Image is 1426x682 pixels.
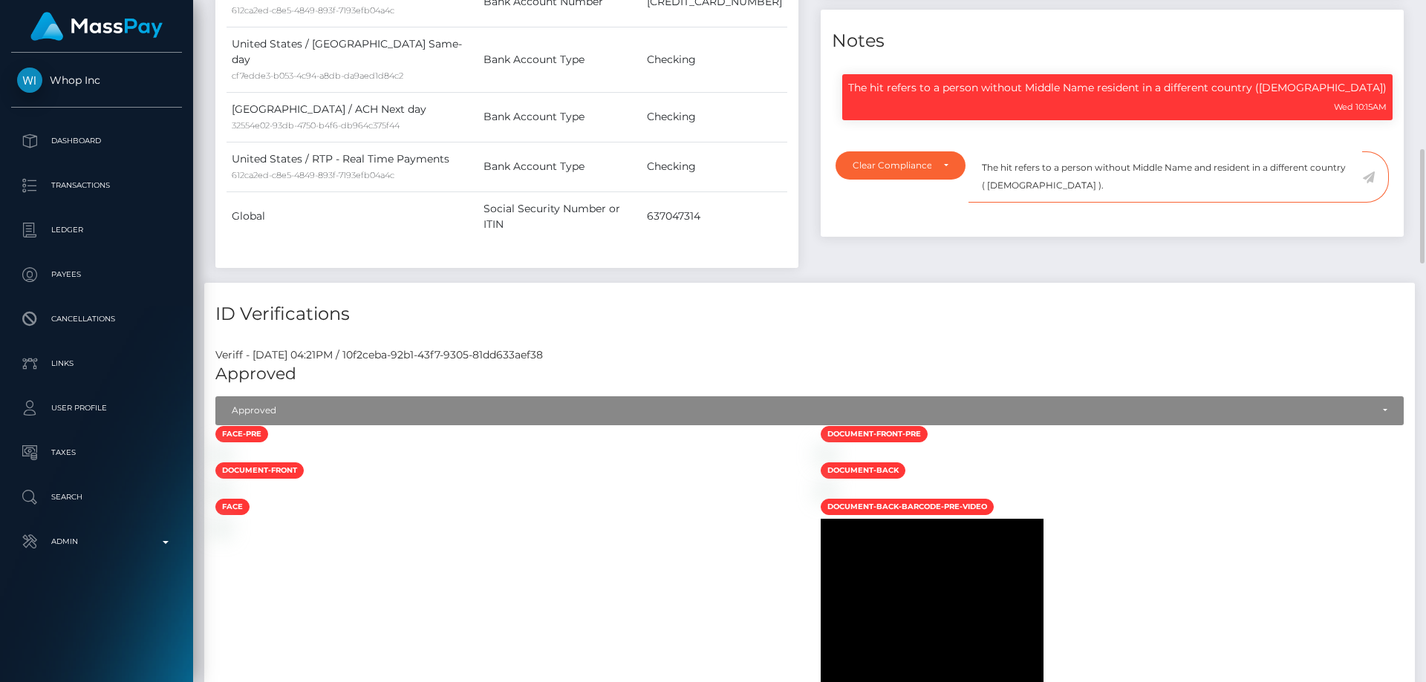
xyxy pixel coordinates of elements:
td: Bank Account Type [478,92,642,142]
img: 888825a6-4fb2-4219-846a-4807b83bc43e [215,485,227,496]
p: Payees [17,263,176,286]
td: Checking [642,142,787,191]
span: face [215,499,250,515]
div: Clear Compliance [853,160,931,171]
small: Wed 10:15AM [1334,102,1387,112]
span: document-front [215,462,304,479]
p: The hit refers to a person without Middle Name resident in a different country ([DEMOGRAPHIC_DATA]) [848,80,1387,96]
p: Admin [17,531,176,553]
p: User Profile [17,397,176,419]
td: Checking [642,92,787,142]
h4: ID Verifications [215,301,1404,327]
div: Veriff - [DATE] 04:21PM / 10f2ceba-92b1-43f7-9305-81dd633aef38 [204,347,1415,363]
td: United States / [GEOGRAPHIC_DATA] Same-day [227,27,478,92]
p: Taxes [17,442,176,464]
span: Whop Inc [11,73,182,87]
h4: Notes [832,28,1393,54]
td: Checking [642,27,787,92]
small: 32554e02-93db-4750-b4f6-db964c375f44 [232,120,400,131]
span: face-pre [215,426,268,442]
p: Transactions [17,174,176,197]
a: Cancellations [11,301,182,338]
td: 637047314 [642,191,787,241]
img: f8ae1a58-0940-481e-a2d7-bdc323bc4c0a [821,448,833,460]
a: Ledger [11,212,182,249]
a: Taxes [11,434,182,471]
span: document-front-pre [821,426,928,442]
td: United States / RTP - Real Time Payments [227,142,478,191]
p: Links [17,353,176,375]
a: User Profile [11,390,182,427]
td: Social Security Number or ITIN [478,191,642,241]
h5: Approved [215,363,1404,386]
button: Clear Compliance [836,151,966,180]
img: Whop Inc [17,68,42,93]
a: Admin [11,523,182,560]
td: [GEOGRAPHIC_DATA] / ACH Next day [227,92,478,142]
td: Bank Account Type [478,142,642,191]
a: Search [11,479,182,516]
p: Cancellations [17,308,176,330]
small: 612ca2ed-c8e5-4849-893f-7193efb04a4c [232,170,394,180]
img: 34b220e7-436a-4866-8bef-78cdd3674383 [215,521,227,533]
small: 612ca2ed-c8e5-4849-893f-7193efb04a4c [232,5,394,16]
td: Global [227,191,478,241]
a: Links [11,345,182,382]
img: 8a7932d3-920b-4d1c-975f-11baf3c33d27 [821,485,833,496]
a: Transactions [11,167,182,204]
a: Dashboard [11,122,182,160]
p: Dashboard [17,130,176,152]
span: document-back-barcode-pre-video [821,499,994,515]
img: ecaac15f-cc90-4dd6-95a7-1aa3e2f33cae [215,448,227,460]
img: MassPay Logo [30,12,163,41]
span: document-back [821,462,905,479]
td: Bank Account Type [478,27,642,92]
p: Search [17,486,176,508]
small: cf7edde3-b053-4c94-a8db-da9aed1d84c2 [232,71,403,81]
p: Ledger [17,219,176,241]
div: Approved [232,404,1371,416]
button: Approved [215,396,1404,424]
a: Payees [11,256,182,293]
